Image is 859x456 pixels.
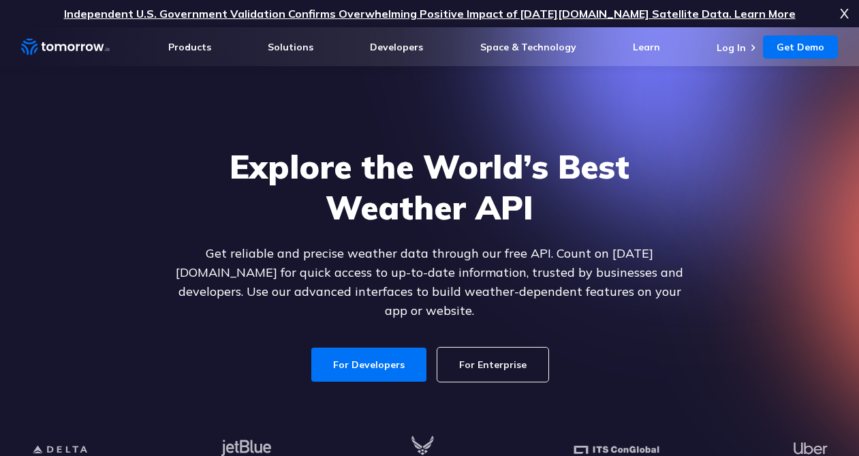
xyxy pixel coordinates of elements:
a: Products [168,41,211,53]
a: Developers [370,41,423,53]
a: Solutions [268,41,313,53]
a: For Enterprise [437,348,548,382]
a: Independent U.S. Government Validation Confirms Overwhelming Positive Impact of [DATE][DOMAIN_NAM... [64,7,796,20]
h1: Explore the World’s Best Weather API [167,146,693,228]
p: Get reliable and precise weather data through our free API. Count on [DATE][DOMAIN_NAME] for quic... [167,244,693,320]
a: For Developers [311,348,426,382]
a: Home link [21,37,110,57]
a: Learn [633,41,660,53]
a: Get Demo [763,35,838,59]
a: Log In [717,42,746,54]
a: Space & Technology [480,41,576,53]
